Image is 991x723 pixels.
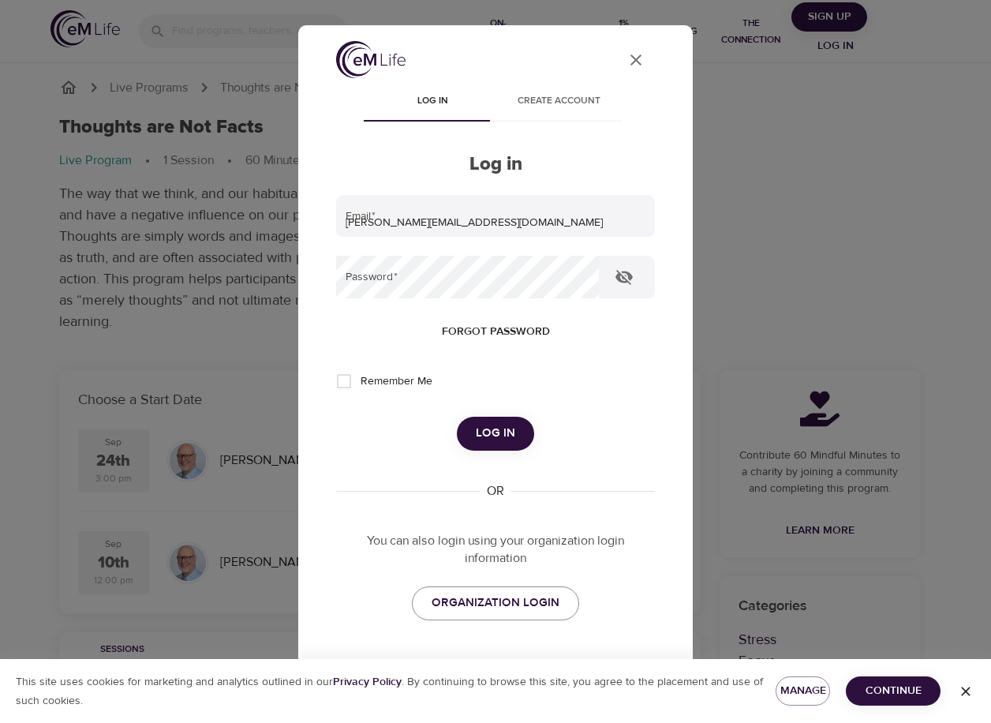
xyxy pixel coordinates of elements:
a: ORGANIZATION LOGIN [412,586,579,620]
div: OR [481,482,510,500]
button: Forgot password [436,317,556,347]
img: logo [336,41,406,78]
span: Create account [505,93,612,110]
span: Remember Me [361,373,432,390]
button: close [617,41,655,79]
p: You can also login using your organization login information [336,532,655,568]
button: Log in [457,417,534,450]
span: ORGANIZATION LOGIN [432,593,559,613]
span: Manage [788,681,818,701]
b: Privacy Policy [333,675,402,689]
div: disabled tabs example [336,84,655,122]
span: Forgot password [442,322,550,342]
span: Log in [379,93,486,110]
span: Continue [858,681,928,701]
h2: Log in [336,153,655,176]
span: Log in [476,423,515,444]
